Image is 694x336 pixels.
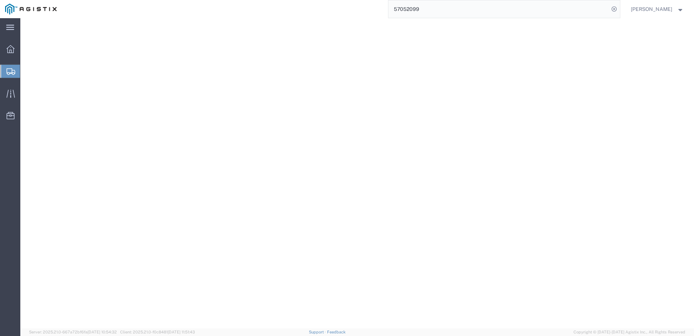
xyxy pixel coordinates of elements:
span: Deni Smith [631,5,672,13]
span: [DATE] 10:54:32 [87,330,117,334]
input: Search for shipment number, reference number [388,0,609,18]
button: [PERSON_NAME] [630,5,684,13]
span: [DATE] 11:51:43 [168,330,195,334]
iframe: FS Legacy Container [20,18,694,328]
a: Feedback [327,330,346,334]
span: Copyright © [DATE]-[DATE] Agistix Inc., All Rights Reserved [573,329,685,335]
span: Client: 2025.21.0-f0c8481 [120,330,195,334]
a: Support [309,330,327,334]
img: logo [5,4,57,15]
span: Server: 2025.21.0-667a72bf6fa [29,330,117,334]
